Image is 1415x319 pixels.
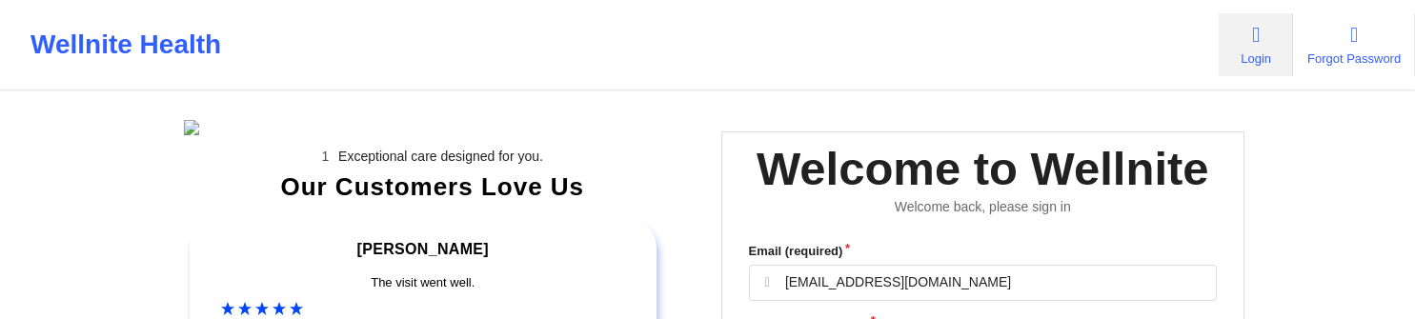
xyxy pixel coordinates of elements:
div: Our Customers Love Us [184,177,681,196]
div: Welcome to Wellnite [757,139,1209,199]
img: wellnite-auth-hero_200.c722682e.png [184,120,681,135]
input: Email address [749,265,1218,301]
div: The visit went well. [221,273,625,292]
li: Exceptional care designed for you. [201,149,681,164]
a: Forgot Password [1293,13,1415,76]
div: Welcome back, please sign in [736,199,1231,215]
a: Login [1219,13,1293,76]
label: Email (required) [749,242,1218,261]
span: [PERSON_NAME] [357,241,489,257]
